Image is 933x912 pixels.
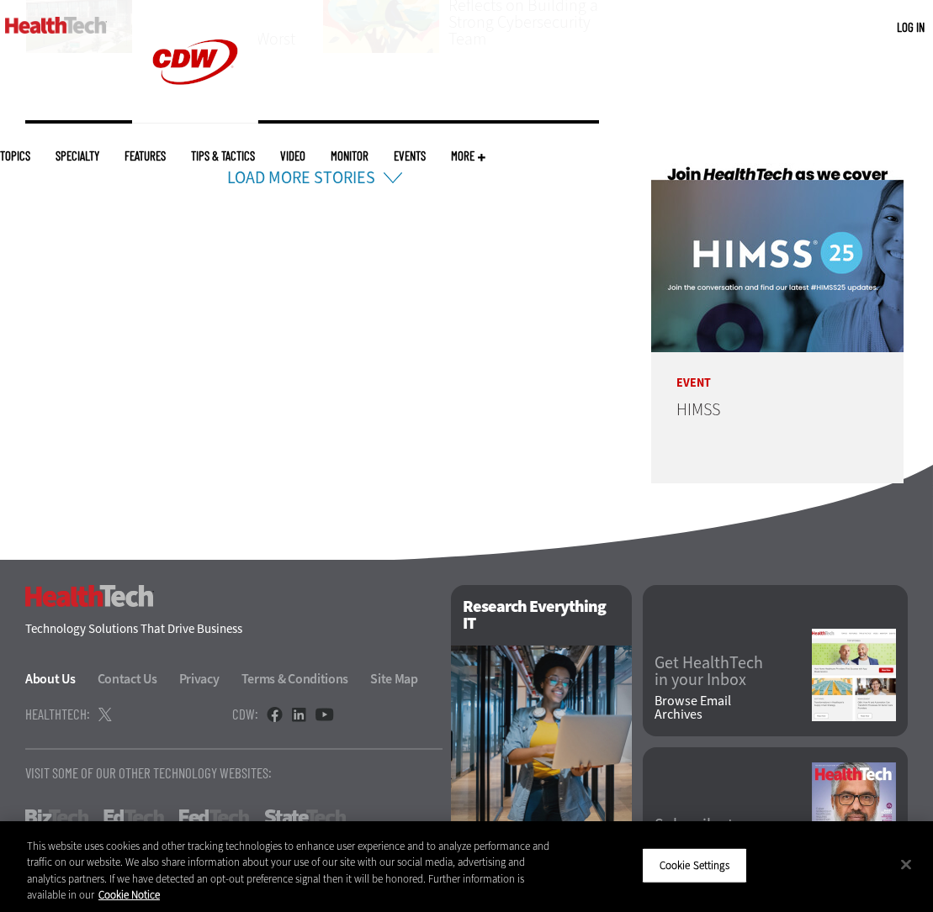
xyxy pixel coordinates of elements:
a: Video [280,150,305,162]
div: User menu [897,18,925,36]
a: BizTech [25,809,88,825]
a: Site Map [370,670,418,688]
a: More information about your privacy [98,888,160,902]
span: More [451,150,485,162]
p: Visit Some Of Our Other Technology Websites: [25,766,443,780]
a: Log in [897,19,925,34]
a: Browse EmailArchives [655,694,812,721]
a: Events [394,150,426,162]
img: newsletter screenshot [812,629,896,721]
a: FedTech [179,809,249,825]
a: Privacy [179,670,239,688]
a: MonITor [331,150,368,162]
a: Tips & Tactics [191,150,255,162]
a: About Us [25,670,95,688]
a: EdTech [103,809,164,825]
button: Cookie Settings [642,848,747,883]
img: HIMSS25 [651,163,904,352]
a: StateTech [264,809,346,825]
a: Contact Us [98,670,177,688]
div: This website uses cookies and other tracking technologies to enhance user experience and to analy... [27,838,559,904]
h4: Technology Solutions That Drive Business [25,623,443,635]
button: Close [888,846,925,883]
a: Subscribe toHealthTech Magazine [655,817,812,851]
a: Terms & Conditions [241,670,368,688]
img: Home [5,17,107,34]
h2: Research Everything IT [451,585,632,646]
a: HIMSS [676,398,720,421]
a: CDW [132,111,258,129]
a: Features [125,150,166,162]
span: Specialty [56,150,99,162]
a: Get HealthTechin your Inbox [655,655,812,688]
img: Fall 2025 Cover [812,762,896,874]
h4: HealthTech: [25,707,90,721]
a: Load More Stories [227,166,375,189]
h4: CDW: [232,707,258,721]
p: Event [651,352,904,389]
h3: HealthTech [25,585,154,607]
